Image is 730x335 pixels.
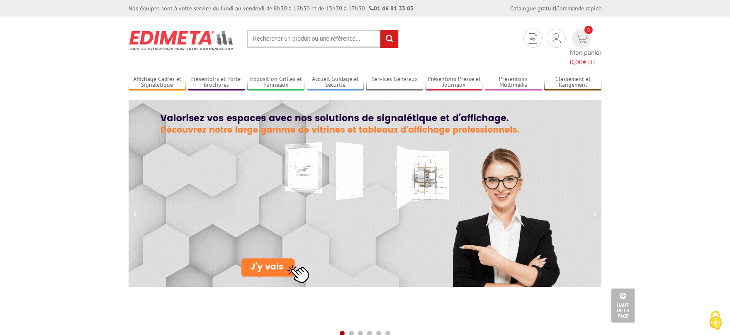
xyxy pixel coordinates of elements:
[188,76,245,89] a: Présentoirs et Porte-brochures
[129,25,234,56] img: Présentoir, panneau, stand - Edimeta - PLV, affichage, mobilier bureau, entreprise
[369,5,414,12] strong: 01 46 81 33 03
[570,57,601,67] span: € HT
[529,33,537,44] img: devis rapide
[570,58,583,66] span: 0,00
[426,76,483,89] a: Présentoirs Presse et Journaux
[556,5,601,12] a: Commande rapide
[510,5,555,12] a: Catalogue gratuit
[485,76,542,89] a: Présentoirs Multimédia
[570,29,601,67] a: devis rapide 0 Mon panier 0,00€ HT
[247,76,304,89] a: Exposition Grilles et Panneaux
[380,30,398,48] input: rechercher
[544,76,601,89] a: Classement et Rangement
[576,34,588,43] img: devis rapide
[701,307,730,335] button: Cookies (fenêtre modale)
[129,4,414,12] div: Nos équipes sont à votre service du lundi au vendredi de 8h30 à 12h30 et de 13h30 à 17h30
[129,76,186,89] a: Affichage Cadres et Signalétique
[705,310,726,331] img: Cookies (fenêtre modale)
[510,4,601,12] div: |
[247,30,399,48] input: Rechercher un produit ou une référence...
[552,33,561,43] img: devis rapide
[307,76,364,89] a: Accueil Guidage et Sécurité
[611,289,635,323] a: Haut de la page
[570,48,601,67] span: Mon panier
[366,76,423,89] a: Services Généraux
[584,26,593,34] span: 0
